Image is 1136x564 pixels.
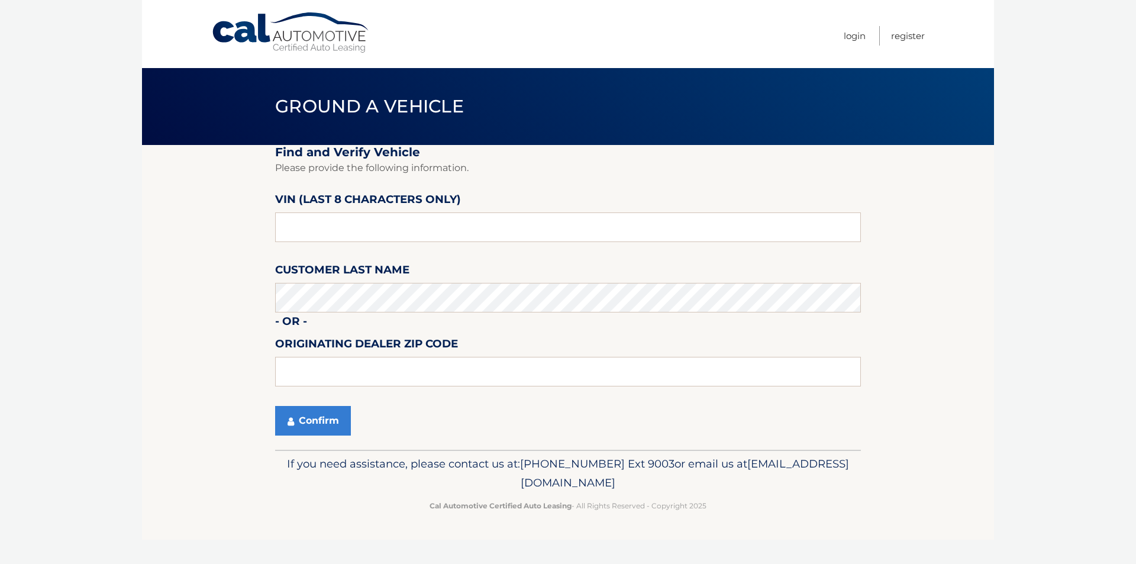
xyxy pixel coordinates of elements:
[844,26,866,46] a: Login
[275,312,307,334] label: - or -
[275,406,351,436] button: Confirm
[275,95,464,117] span: Ground a Vehicle
[430,501,572,510] strong: Cal Automotive Certified Auto Leasing
[275,335,458,357] label: Originating Dealer Zip Code
[891,26,925,46] a: Register
[275,145,861,160] h2: Find and Verify Vehicle
[275,191,461,212] label: VIN (last 8 characters only)
[275,160,861,176] p: Please provide the following information.
[283,499,853,512] p: - All Rights Reserved - Copyright 2025
[211,12,371,54] a: Cal Automotive
[283,455,853,492] p: If you need assistance, please contact us at: or email us at
[520,457,674,470] span: [PHONE_NUMBER] Ext 9003
[275,261,409,283] label: Customer Last Name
